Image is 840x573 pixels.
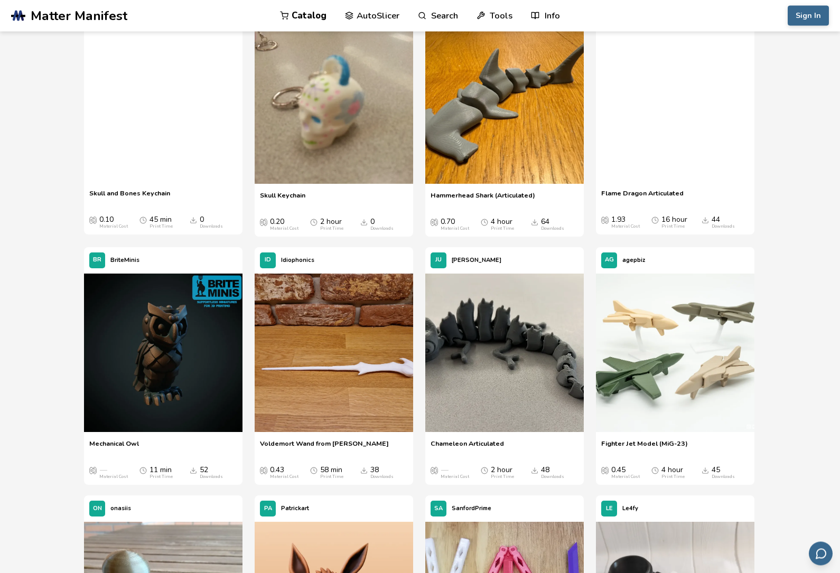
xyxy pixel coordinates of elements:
p: onasiis [110,503,131,514]
span: Average Cost [89,466,97,475]
span: Average Print Time [310,466,318,475]
div: Print Time [661,475,685,480]
p: Le4fy [622,503,638,514]
span: Downloads [702,466,709,475]
div: Downloads [200,475,223,480]
div: Print Time [150,475,173,480]
div: Print Time [491,227,514,232]
span: Average Print Time [139,466,147,475]
div: Downloads [712,475,735,480]
span: SA [434,506,443,513]
div: Downloads [370,227,394,232]
span: Average Print Time [310,218,318,227]
div: Downloads [370,475,394,480]
div: 45 min [150,218,173,232]
a: Flame Dragon Articulated [601,192,684,208]
div: Print Time [150,227,173,232]
span: Average Cost [431,218,438,227]
a: Hammerhead Shark (Articulated) [431,192,535,208]
a: Voldemort Wand from [PERSON_NAME] [260,440,389,456]
div: Material Cost [270,227,298,232]
span: Downloads [190,218,197,227]
div: Downloads [541,475,564,480]
div: Material Cost [99,227,128,232]
div: 4 hour [661,466,685,480]
div: 16 hour [661,218,687,232]
span: Average Cost [601,466,609,475]
a: Fighter Jet Model (MiG-23) [601,440,688,456]
span: Downloads [360,218,368,227]
a: Mechanical Owl [89,440,139,456]
div: 58 min [320,466,343,480]
div: Downloads [541,227,564,232]
div: Downloads [200,227,223,232]
span: Matter Manifest [31,8,127,23]
span: Average Cost [260,218,267,227]
span: ON [93,506,102,513]
div: 0 [200,218,223,232]
div: 0.45 [611,466,640,480]
div: 52 [200,466,223,480]
a: Chameleon Articulated [431,440,504,456]
p: Idiophonics [281,255,314,266]
a: Skull Keychain [260,192,305,208]
span: Average Cost [601,218,609,227]
span: Average Print Time [481,218,488,227]
div: Downloads [712,227,735,232]
div: 2 hour [320,218,343,232]
div: 4 hour [491,218,514,232]
div: 45 [712,466,735,480]
div: 0.10 [99,218,128,232]
div: 44 [712,218,735,232]
p: Patrickart [281,503,309,514]
a: Skull and Bones Keychain [89,192,170,208]
span: Average Print Time [481,466,488,475]
div: Print Time [661,227,685,232]
div: 11 min [150,466,173,480]
span: Downloads [531,218,538,227]
span: Downloads [702,218,709,227]
p: [PERSON_NAME] [452,255,501,266]
div: Material Cost [270,475,298,480]
span: Average Print Time [139,218,147,227]
span: Downloads [531,466,538,475]
span: AG [605,257,614,264]
span: Downloads [190,466,197,475]
p: BriteMinis [110,255,139,266]
div: 64 [541,218,564,232]
div: 1.93 [611,218,640,232]
span: Average Print Time [651,466,659,475]
span: — [99,466,107,475]
div: Material Cost [611,227,640,232]
div: 38 [370,466,394,480]
div: Material Cost [441,227,469,232]
span: JU [435,257,442,264]
p: agepbiz [622,255,645,266]
p: SanfordPrime [452,503,491,514]
div: 0.70 [441,218,469,232]
span: Average Cost [431,466,438,475]
span: Average Print Time [651,218,659,227]
span: — [441,466,448,475]
div: Material Cost [441,475,469,480]
div: Material Cost [611,475,640,480]
span: BR [93,257,101,264]
span: Downloads [360,466,368,475]
span: Average Cost [89,218,97,227]
div: Print Time [320,227,343,232]
span: PA [264,506,272,513]
div: 48 [541,466,564,480]
span: ID [265,257,271,264]
div: Material Cost [99,475,128,480]
div: 0.20 [270,218,298,232]
button: Send feedback via email [809,542,833,566]
div: 2 hour [491,466,514,480]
